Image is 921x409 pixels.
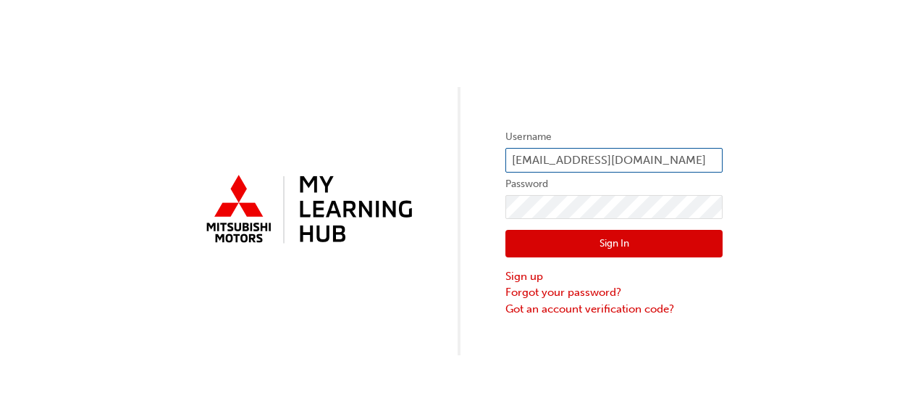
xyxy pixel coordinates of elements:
label: Username [505,128,723,146]
a: Forgot your password? [505,284,723,301]
button: Sign In [505,230,723,257]
a: Got an account verification code? [505,301,723,318]
a: Sign up [505,268,723,285]
label: Password [505,175,723,193]
img: mmal [198,169,416,252]
input: Username [505,148,723,173]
